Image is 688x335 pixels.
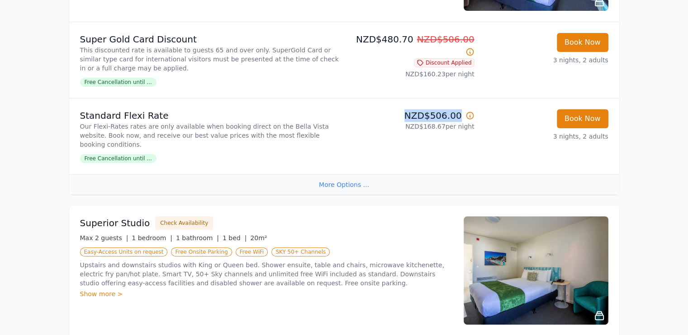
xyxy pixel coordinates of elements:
p: Standard Flexi Rate [80,109,341,122]
div: Show more > [80,289,453,298]
span: 1 bed | [223,234,247,242]
p: NZD$160.23 per night [348,70,474,79]
p: This discounted rate is available to guests 65 and over only. SuperGold Card or similar type card... [80,46,341,73]
h3: Superior Studio [80,217,150,229]
span: Free Cancellation until ... [80,78,157,87]
span: 1 bedroom | [132,234,172,242]
span: SKY 50+ Channels [271,247,330,256]
span: NZD$506.00 [417,34,474,45]
p: Our Flexi-Rates rates are only available when booking direct on the Bella Vista website. Book now... [80,122,341,149]
button: Book Now [557,109,608,128]
p: Super Gold Card Discount [80,33,341,46]
p: NZD$506.00 [348,109,474,122]
p: 3 nights, 2 adults [482,132,608,141]
span: Free WiFi [236,247,268,256]
div: More Options ... [69,174,619,195]
span: Free Onsite Parking [171,247,232,256]
span: Free Cancellation until ... [80,154,157,163]
span: 1 bathroom | [176,234,219,242]
p: 3 nights, 2 adults [482,56,608,65]
p: NZD$480.70 [348,33,474,58]
button: Check Availability [155,216,213,230]
span: Easy-Access Units on request [80,247,168,256]
span: Discount Applied [414,58,474,67]
span: 20m² [250,234,267,242]
p: NZD$168.67 per night [348,122,474,131]
span: Max 2 guests | [80,234,128,242]
p: Upstairs and downstairs studios with King or Queen bed. Shower ensuite, table and chairs, microwa... [80,261,453,288]
button: Book Now [557,33,608,52]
